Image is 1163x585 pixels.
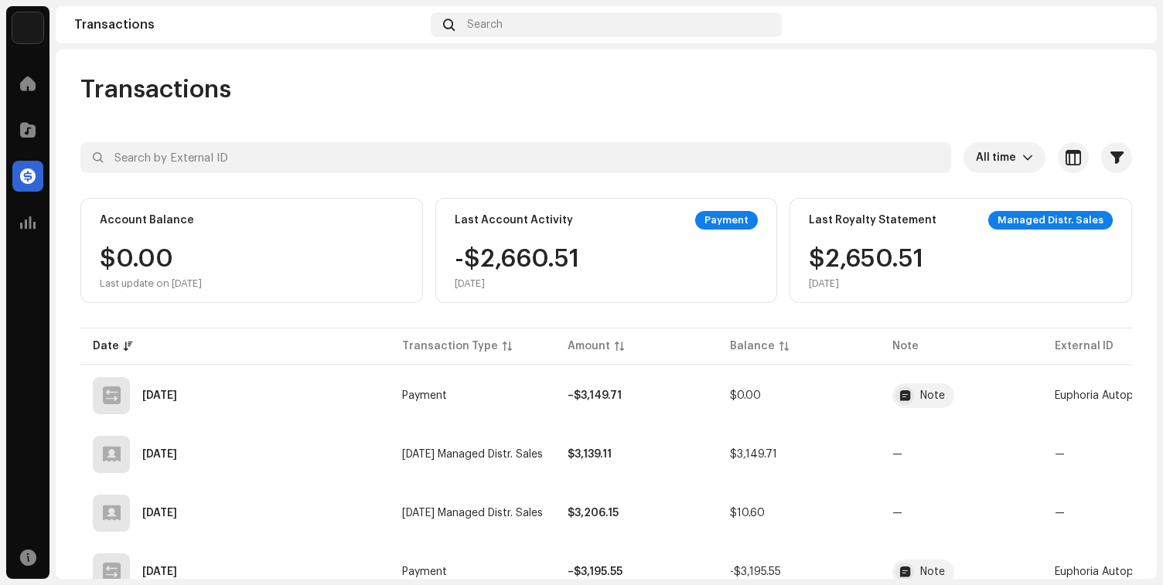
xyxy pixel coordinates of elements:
[730,566,781,577] span: -$3,195.55
[402,508,543,519] span: Jul 2025 Managed Distr. Sales
[976,142,1022,173] span: All time
[1022,142,1033,173] div: dropdown trigger
[809,277,923,290] div: [DATE]
[988,211,1113,230] div: Managed Distr. Sales
[100,214,194,226] div: Account Balance
[730,508,765,519] span: $10.60
[892,383,1030,408] span: Euphoria Autopay - 202508
[142,449,177,460] div: Sep 5, 2025
[402,390,447,401] span: Payment
[142,390,177,401] div: Sep 8, 2025
[730,390,761,401] span: $0.00
[892,508,902,519] re-a-table-badge: —
[1055,449,1065,460] span: —
[568,338,610,354] div: Amount
[730,338,775,354] div: Balance
[809,214,936,226] div: Last Royalty Statement
[920,390,945,401] div: Note
[695,211,758,230] div: Payment
[1055,508,1065,519] span: —
[892,449,902,460] re-a-table-badge: —
[892,559,1030,584] span: Euphoria Autopay - 202507
[568,508,619,519] strong: $3,206.15
[402,338,498,354] div: Transaction Type
[1114,12,1138,37] img: b6bd29e2-72e1-4683-aba9-aa4383998dae
[80,74,231,105] span: Transactions
[142,566,177,577] div: Aug 8, 2025
[100,277,202,290] div: Last update on [DATE]
[80,142,951,173] input: Search by External ID
[467,19,503,31] span: Search
[455,277,579,290] div: [DATE]
[402,566,447,577] span: Payment
[93,338,119,354] div: Date
[920,566,945,577] div: Note
[455,214,573,226] div: Last Account Activity
[74,19,425,31] div: Transactions
[12,12,43,43] img: de0d2825-999c-4937-b35a-9adca56ee094
[730,449,777,460] span: $3,149.71
[568,449,612,460] strong: $3,139.11
[402,449,543,460] span: Aug 2025 Managed Distr. Sales
[142,508,177,519] div: Aug 26, 2025
[568,390,622,401] strong: –$3,149.71
[568,566,622,577] strong: –$3,195.55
